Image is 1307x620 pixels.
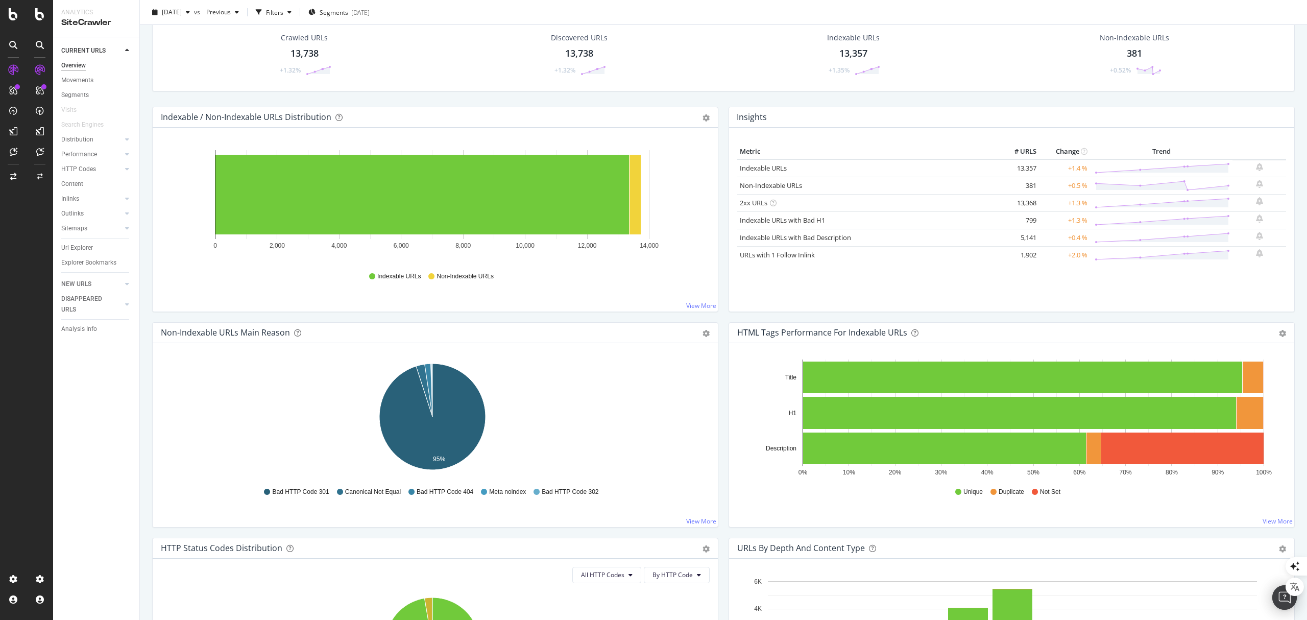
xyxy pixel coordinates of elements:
[1229,232,1237,240] div: bell-plus
[676,545,683,553] div: gear
[35,60,106,71] a: Overview
[239,8,257,16] div: Filters
[410,272,467,281] span: Non-Indexable URLs
[1012,246,1063,264] td: +2.0 %
[35,243,106,253] a: Url Explorer
[35,243,66,253] div: Url Explorer
[305,242,320,249] text: 4,000
[319,488,374,496] span: Canonical Not Equal
[367,242,382,249] text: 6,000
[35,257,90,268] div: Explorer Bookmarks
[35,279,95,290] a: NEW URLS
[626,570,666,579] span: By HTTP Code
[35,60,59,71] div: Overview
[278,4,347,20] button: Segments[DATE]
[972,159,1012,177] td: 13,357
[35,75,106,86] a: Movements
[35,8,105,17] div: Analytics
[660,517,690,526] a: View More
[264,47,292,60] div: 13,738
[1229,249,1237,257] div: bell-plus
[1012,194,1063,211] td: +1.3 %
[551,242,570,249] text: 12,000
[134,327,263,338] div: Non-Indexable URLs Main Reason
[816,469,829,476] text: 10%
[710,110,740,124] h4: Insights
[972,177,1012,194] td: 381
[35,120,87,130] a: Search Engines
[613,242,632,249] text: 14,000
[406,456,419,463] text: 95%
[35,105,50,115] div: Visits
[1139,469,1151,476] text: 80%
[35,149,95,160] a: Performance
[1083,66,1104,75] div: +0.52%
[35,90,106,101] a: Segments
[35,194,53,204] div: Inlinks
[554,570,598,579] span: All HTTP Codes
[908,469,921,476] text: 30%
[728,578,735,585] text: 6K
[1229,214,1237,223] div: bell-plus
[463,488,499,496] span: Meta noindex
[1001,469,1013,476] text: 50%
[1073,33,1143,43] div: Non-Indexable URLs
[35,294,86,315] div: DISAPPEARED URLS
[35,134,95,145] a: Distribution
[813,47,841,60] div: 13,357
[429,242,444,249] text: 8,000
[489,242,508,249] text: 10,000
[539,47,567,60] div: 13,738
[253,66,274,75] div: +1.32%
[1047,469,1059,476] text: 60%
[772,469,781,476] text: 0%
[35,223,95,234] a: Sitemaps
[325,8,343,16] div: [DATE]
[711,360,1254,478] svg: A chart.
[351,272,394,281] span: Indexable URLs
[1093,469,1105,476] text: 70%
[243,242,258,249] text: 2,000
[862,469,875,476] text: 20%
[134,144,677,263] svg: A chart.
[1185,469,1197,476] text: 90%
[35,105,60,115] a: Visits
[1012,144,1063,159] th: Change
[134,360,677,478] div: A chart.
[972,488,998,496] span: Duplicate
[711,144,972,159] th: Metric
[515,488,572,496] span: Bad HTTP Code 302
[35,194,95,204] a: Inlinks
[35,279,65,290] div: NEW URLS
[1272,585,1297,610] div: Open Intercom Messenger
[134,112,305,122] div: Indexable / Non-Indexable URLs Distribution
[176,4,216,20] button: Previous
[35,45,79,56] div: CURRENT URLS
[35,223,61,234] div: Sitemaps
[617,567,683,583] button: By HTTP Code
[35,257,106,268] a: Explorer Bookmarks
[225,4,269,20] button: Filters
[546,567,615,583] button: All HTTP Codes
[1229,197,1237,205] div: bell-plus
[35,17,105,29] div: SiteCrawler
[254,33,301,43] div: Crawled URLs
[524,33,581,43] div: Discovered URLs
[122,4,167,20] button: [DATE]
[176,8,204,16] span: Previous
[728,605,735,612] text: 4K
[35,294,95,315] a: DISAPPEARED URLS
[1100,47,1116,60] div: 381
[35,164,69,175] div: HTTP Codes
[1229,163,1237,171] div: bell-plus
[972,246,1012,264] td: 1,902
[390,488,447,496] span: Bad HTTP Code 404
[713,216,798,225] a: Indexable URLs with Bad H1
[35,208,57,219] div: Outlinks
[528,66,549,75] div: +1.32%
[35,324,70,335] div: Analysis Info
[1229,180,1237,188] div: bell-plus
[972,194,1012,211] td: 13,368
